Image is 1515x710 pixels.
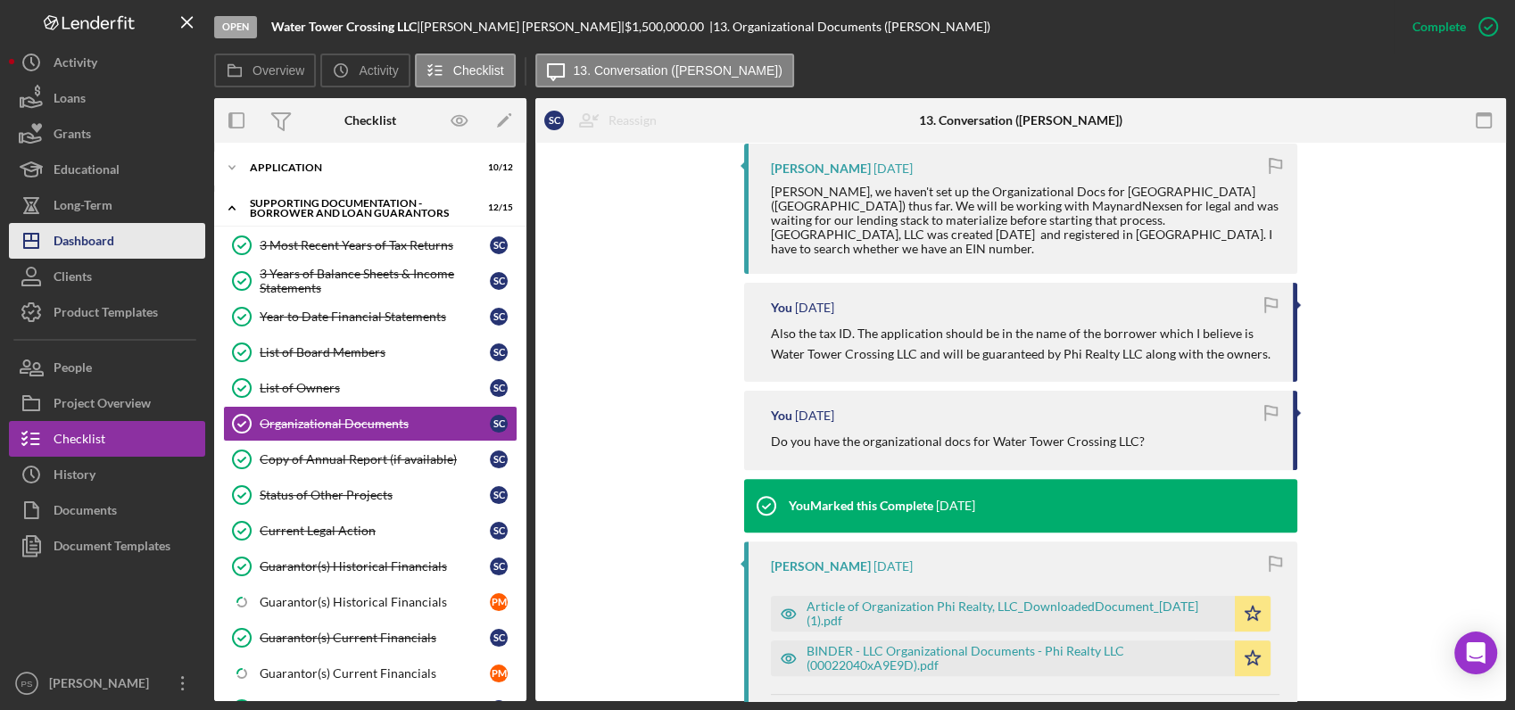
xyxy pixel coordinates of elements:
div: 10 / 12 [481,162,513,173]
b: Water Tower Crossing LLC [271,19,417,34]
label: Overview [252,63,304,78]
time: 2025-08-19 14:45 [795,301,834,315]
button: PS[PERSON_NAME] [9,665,205,701]
a: Guarantor(s) Current FinancialsPM [223,656,517,691]
button: Checklist [9,421,205,457]
a: Current Legal ActionSC [223,513,517,549]
button: Clients [9,259,205,294]
a: Project Overview [9,385,205,421]
div: You [771,409,792,423]
a: Organizational DocumentsSC [223,406,517,442]
div: Guarantor(s) Current Financials [260,631,490,645]
div: 3 Years of Balance Sheets & Income Statements [260,267,490,295]
label: Activity [359,63,398,78]
div: | 13. Organizational Documents ([PERSON_NAME]) [709,20,990,34]
button: BINDER - LLC Organizational Documents - Phi Realty LLC (00022040xA9E9D).pdf [771,640,1271,676]
div: Product Templates [54,294,158,334]
div: S C [490,450,508,468]
div: You Marked this Complete [789,499,933,513]
div: 3 Most Recent Years of Tax Returns [260,238,490,252]
div: Long-Term [54,187,112,227]
time: 2025-08-19 15:36 [873,161,913,176]
div: List of Board Members [260,345,490,359]
button: Dashboard [9,223,205,259]
div: $1,500,000.00 [625,20,709,34]
div: P M [490,665,508,682]
div: | [271,20,420,34]
a: 3 Most Recent Years of Tax ReturnsSC [223,227,517,263]
div: You [771,301,792,315]
div: S C [490,629,508,647]
a: Guarantor(s) Historical FinancialsSC [223,549,517,584]
div: Guarantor(s) Historical Financials [260,595,490,609]
div: 13. Conversation ([PERSON_NAME]) [919,113,1122,128]
div: S C [490,308,508,326]
button: Educational [9,152,205,187]
a: Guarantor(s) Current FinancialsSC [223,620,517,656]
button: Grants [9,116,205,152]
button: Loans [9,80,205,116]
div: Clients [54,259,92,299]
div: [PERSON_NAME] [771,161,871,176]
button: Long-Term [9,187,205,223]
div: Dashboard [54,223,114,263]
div: [PERSON_NAME] [PERSON_NAME] | [420,20,625,34]
label: Checklist [453,63,504,78]
div: Checklist [54,421,105,461]
div: Open Intercom Messenger [1454,632,1497,674]
div: Document Templates [54,528,170,568]
div: Documents [54,492,117,532]
div: Guarantor(s) Historical Financials [260,559,490,574]
div: History [54,457,95,497]
div: Copy of Annual Report (if available) [260,452,490,466]
div: Application [250,162,468,173]
div: S C [490,415,508,433]
div: Complete [1412,9,1466,45]
div: [PERSON_NAME] [771,559,871,574]
div: Status of Other Projects [260,488,490,502]
div: BINDER - LLC Organizational Documents - Phi Realty LLC (00022040xA9E9D).pdf [807,644,1226,673]
time: 2025-08-19 14:43 [795,409,834,423]
div: S C [490,343,508,361]
button: Document Templates [9,528,205,564]
div: Organizational Documents [260,417,490,431]
div: S C [490,379,508,397]
div: S C [490,272,508,290]
button: 13. Conversation ([PERSON_NAME]) [535,54,794,87]
button: Product Templates [9,294,205,330]
div: Supporting Documentation - Borrower and Loan Guarantors [250,198,468,219]
button: Activity [320,54,410,87]
button: Documents [9,492,205,528]
button: Activity [9,45,205,80]
div: Educational [54,152,120,192]
button: SCReassign [535,103,675,138]
div: 12 / 15 [481,202,513,213]
a: Status of Other ProjectsSC [223,477,517,513]
time: 2025-08-06 18:45 [936,499,975,513]
div: Open [214,16,257,38]
div: Loans [54,80,86,120]
div: [PERSON_NAME] [45,665,161,706]
button: People [9,350,205,385]
a: List of OwnersSC [223,370,517,406]
button: History [9,457,205,492]
div: Year to Date Financial Statements [260,310,490,324]
text: PS [21,679,33,689]
a: Copy of Annual Report (if available)SC [223,442,517,477]
a: Guarantor(s) Historical FinancialsPM [223,584,517,620]
div: S C [490,486,508,504]
div: P M [490,593,508,611]
div: List of Owners [260,381,490,395]
div: S C [544,111,564,130]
